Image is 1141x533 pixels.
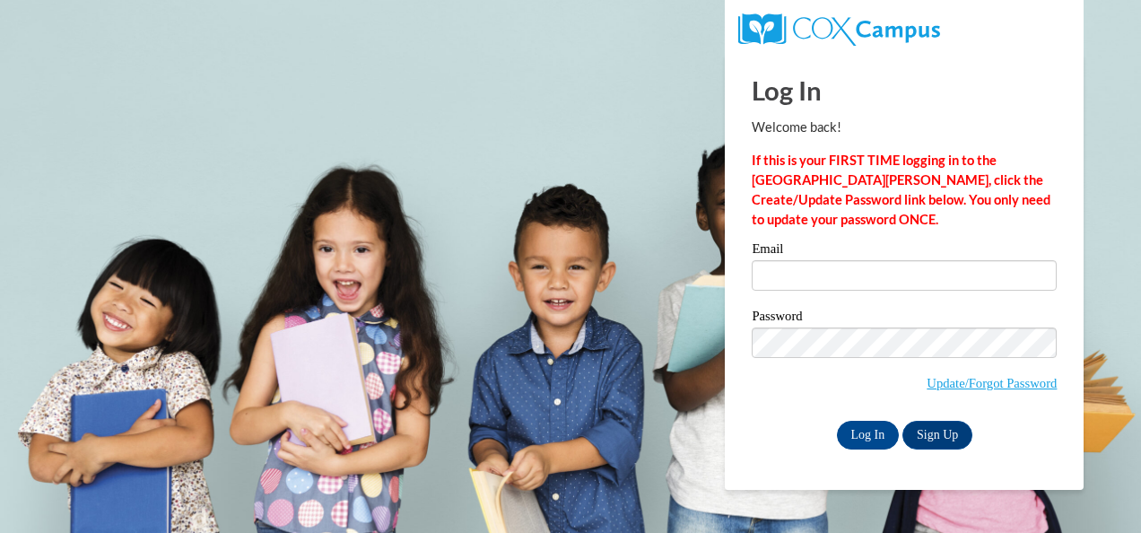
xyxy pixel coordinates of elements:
[837,421,900,450] input: Log In
[752,118,1057,137] p: Welcome back!
[752,72,1057,109] h1: Log In
[738,13,939,46] img: COX Campus
[752,242,1057,260] label: Email
[752,310,1057,328] label: Password
[927,376,1057,390] a: Update/Forgot Password
[752,153,1050,227] strong: If this is your FIRST TIME logging in to the [GEOGRAPHIC_DATA][PERSON_NAME], click the Create/Upd...
[902,421,972,450] a: Sign Up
